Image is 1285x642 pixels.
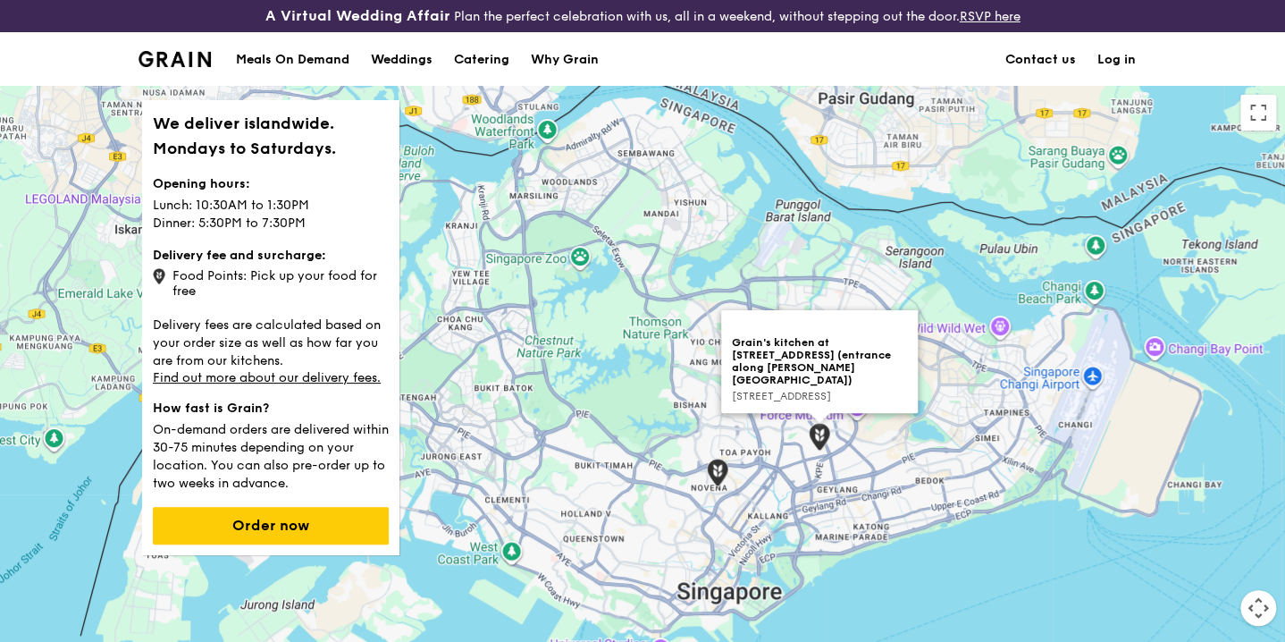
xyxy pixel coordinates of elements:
a: Order now [153,519,389,534]
a: RSVP here [960,9,1020,24]
a: Why Grain [520,33,609,87]
div: Food Points: Pick up your food for free [153,265,389,299]
a: Catering [443,33,520,87]
img: Grain [139,51,211,67]
a: Weddings [360,33,443,87]
strong: Delivery fee and surcharge: [153,248,326,263]
div: [STREET_ADDRESS] [732,390,907,402]
a: GrainGrain [139,31,211,85]
p: On-demand orders are delivered within 30-75 minutes depending on your location. You can also pre-... [153,418,389,493]
button: Toggle fullscreen view [1240,95,1276,131]
button: Map camera controls [1240,590,1276,626]
button: Order now [153,507,389,545]
div: Catering [454,33,509,87]
strong: Opening hours: [153,176,250,191]
div: Meals On Demand [236,33,349,87]
img: icon-grain-marker.0ca718ca.png [153,268,165,284]
div: Grain's kitchen at [STREET_ADDRESS] (entrance along [PERSON_NAME][GEOGRAPHIC_DATA]) [732,336,907,390]
a: Contact us [995,33,1087,87]
p: Lunch: 10:30AM to 1:30PM Dinner: 5:30PM to 7:30PM [153,193,389,232]
a: Log in [1087,33,1146,87]
h1: We deliver islandwide. Mondays to Saturdays. [153,111,389,161]
div: Plan the perfect celebration with us, all in a weekend, without stepping out the door. [214,7,1071,25]
div: Why Grain [531,33,599,87]
p: Delivery fees are calculated based on your order size as well as how far you are from our kitchens. [153,313,389,370]
div: Weddings [371,33,433,87]
strong: How fast is Grain? [153,401,269,416]
h3: A Virtual Wedding Affair [265,7,450,25]
a: Find out more about our delivery fees. [153,370,381,385]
